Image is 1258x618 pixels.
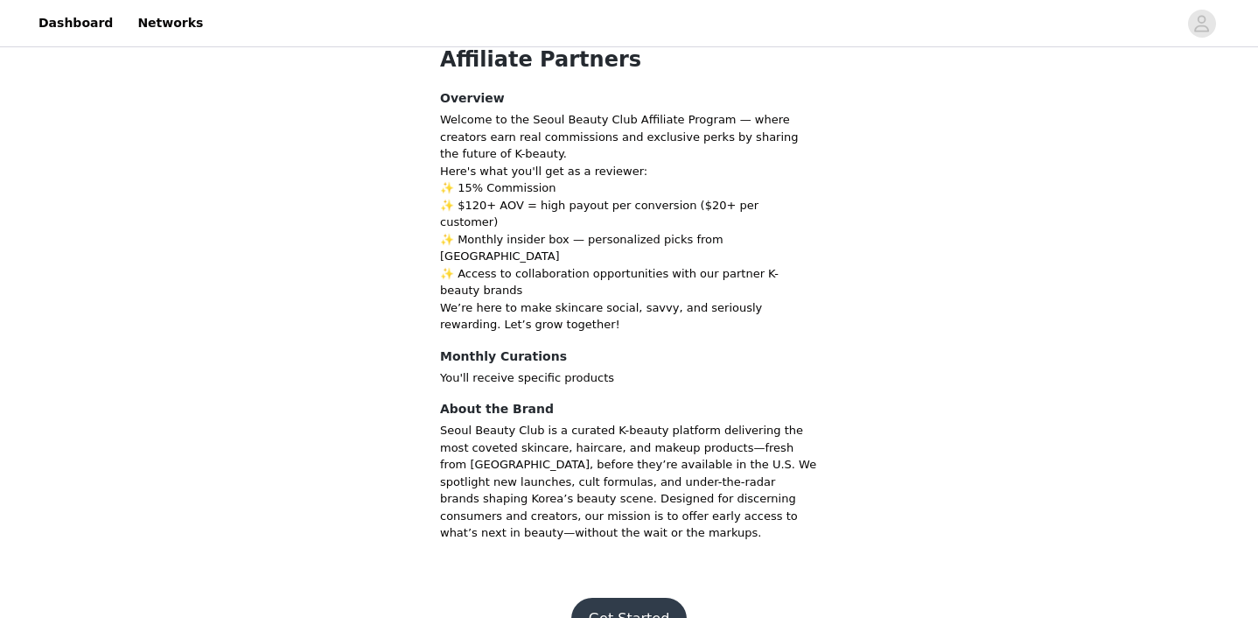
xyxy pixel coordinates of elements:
h1: Affiliate Partners [440,44,818,75]
p: Seoul Beauty Club is a curated K-beauty platform delivering the most coveted skincare, haircare, ... [440,422,818,542]
p: You'll receive specific products [440,369,818,387]
p: Here's what you'll get as a reviewer: ✨ 15% Commission ✨ $120+ AOV = high payout per conversion (... [440,163,818,299]
h4: Overview [440,89,818,108]
div: avatar [1193,10,1210,38]
a: Networks [127,4,213,43]
a: Dashboard [28,4,123,43]
h4: About the Brand [440,400,818,418]
p: We’re here to make skincare social, savvy, and seriously rewarding. Let’s grow together! [440,299,818,334]
h4: Monthly Curations [440,348,818,366]
p: Welcome to the Seoul Beauty Club Affiliate Program — where creators earn real commissions and exc... [440,111,818,163]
